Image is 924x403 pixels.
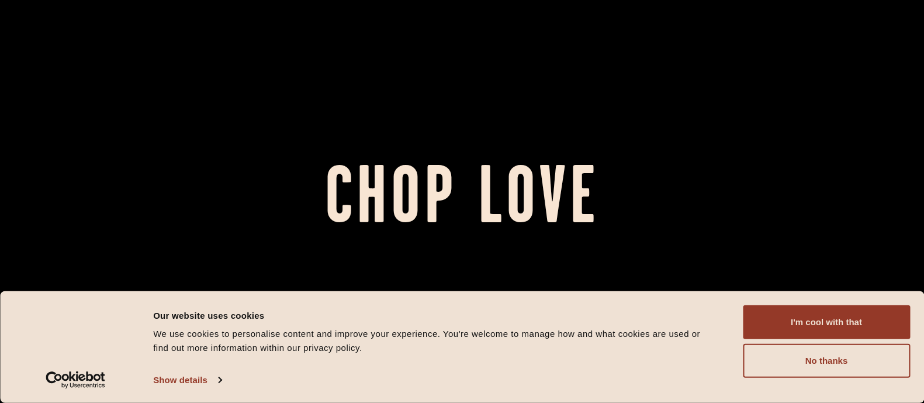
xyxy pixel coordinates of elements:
[743,344,910,378] button: No thanks
[25,371,127,389] a: Usercentrics Cookiebot - opens in a new window
[153,327,717,355] div: We use cookies to personalise content and improve your experience. You're welcome to manage how a...
[153,308,717,322] div: Our website uses cookies
[743,305,910,339] button: I'm cool with that
[153,371,221,389] a: Show details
